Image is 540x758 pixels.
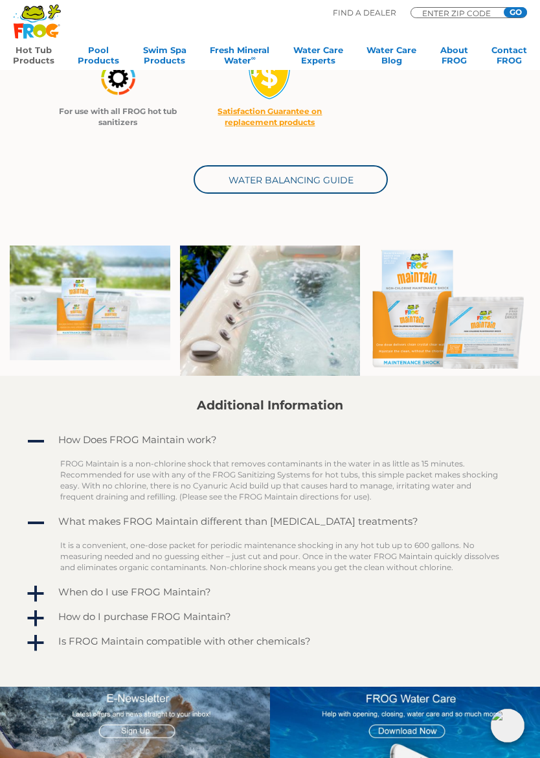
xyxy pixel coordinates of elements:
[333,7,396,19] p: Find A Dealer
[218,106,322,127] a: Satisfaction Guarantee on replacement products
[26,432,45,452] span: A
[26,514,45,533] span: A
[58,516,418,527] h4: What makes FROG Maintain different than [MEDICAL_DATA] treatments?
[491,45,527,71] a: ContactFROG
[58,636,311,647] h4: Is FROG Maintain compatible with other chemicals?
[10,246,170,360] img: Maintain tray and pouch on tub
[26,584,45,604] span: a
[143,45,186,71] a: Swim SpaProducts
[25,431,515,452] a: A How Does FROG Maintain work?
[421,10,499,16] input: Zip Code Form
[25,632,515,653] a: a Is FROG Maintain compatible with other chemicals?
[26,609,45,628] span: a
[370,246,530,369] img: MaintainForWeb
[60,458,499,502] p: FROG Maintain is a non-chlorine shock that removes contaminants in the water in as little as 15 m...
[25,512,515,533] a: A What makes FROG Maintain different than [MEDICAL_DATA] treatments?
[194,165,388,194] a: Water Balancing Guide
[58,434,217,445] h4: How Does FROG Maintain work?
[491,709,524,742] img: openIcon
[95,54,141,100] img: maintain_4-04
[58,586,211,597] h4: When do I use FROG Maintain?
[366,45,416,71] a: Water CareBlog
[504,7,527,17] input: GO
[25,398,515,413] h2: Additional Information
[25,583,515,604] a: a When do I use FROG Maintain?
[251,54,256,62] sup: ∞
[247,54,293,100] img: money-back1-small
[58,611,231,622] h4: How do I purchase FROG Maintain?
[180,246,360,376] img: Jacuzzi
[293,45,343,71] a: Water CareExperts
[210,45,269,71] a: Fresh MineralWater∞
[440,45,468,71] a: AboutFROG
[13,45,54,71] a: Hot TubProducts
[78,45,119,71] a: PoolProducts
[25,608,515,628] a: a How do I purchase FROG Maintain?
[58,106,178,128] p: For use with all FROG hot tub sanitizers
[60,540,499,573] p: It is a convenient, one-dose packet for periodic maintenance shocking in any hot tub up to 600 ga...
[26,634,45,653] span: a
